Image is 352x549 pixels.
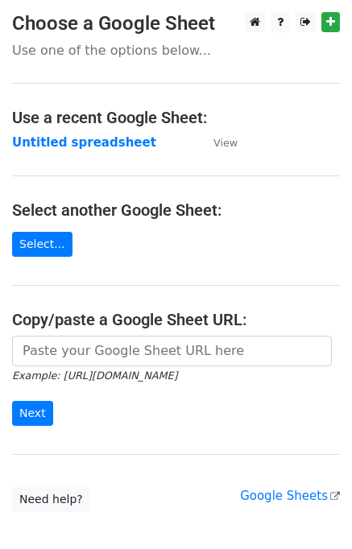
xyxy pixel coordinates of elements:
a: Untitled spreadsheet [12,135,156,150]
h4: Copy/paste a Google Sheet URL: [12,310,340,329]
a: Need help? [12,487,90,512]
h3: Choose a Google Sheet [12,12,340,35]
input: Paste your Google Sheet URL here [12,336,332,366]
p: Use one of the options below... [12,42,340,59]
a: Google Sheets [240,489,340,503]
a: View [197,135,238,150]
small: Example: [URL][DOMAIN_NAME] [12,369,177,382]
small: View [213,137,238,149]
h4: Select another Google Sheet: [12,200,340,220]
a: Select... [12,232,72,257]
input: Next [12,401,53,426]
h4: Use a recent Google Sheet: [12,108,340,127]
